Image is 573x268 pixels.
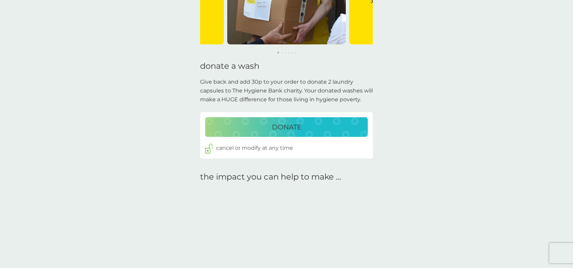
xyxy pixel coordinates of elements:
p: Give back and add 30p to your order to donate 2 laundry capsules to The Hygiene Bank charity. You... [200,78,373,104]
p: DONATE [272,122,301,132]
h1: donate a wash [200,61,373,71]
button: DONATE [205,117,368,137]
h2: the impact you can help to make ... [200,172,373,182]
p: cancel or modify at any time [216,144,293,152]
